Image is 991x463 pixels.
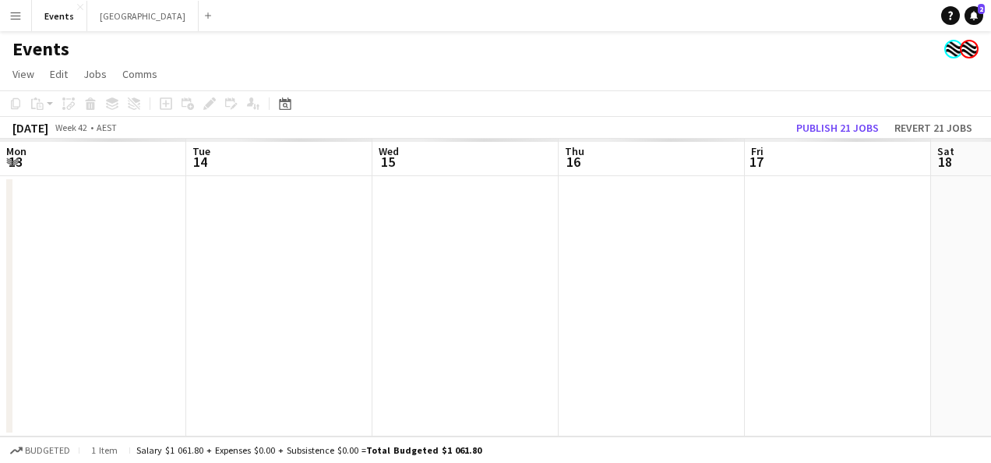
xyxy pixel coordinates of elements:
[12,120,48,136] div: [DATE]
[965,6,983,25] a: 2
[86,444,123,456] span: 1 item
[51,122,90,133] span: Week 42
[379,144,399,158] span: Wed
[87,1,199,31] button: [GEOGRAPHIC_DATA]
[50,67,68,81] span: Edit
[136,444,481,456] div: Salary $1 061.80 + Expenses $0.00 + Subsistence $0.00 =
[83,67,107,81] span: Jobs
[960,40,979,58] app-user-avatar: Event Merch
[937,144,954,158] span: Sat
[565,144,584,158] span: Thu
[8,442,72,459] button: Budgeted
[944,40,963,58] app-user-avatar: Event Merch
[935,153,954,171] span: 18
[190,153,210,171] span: 14
[978,4,985,14] span: 2
[749,153,764,171] span: 17
[32,1,87,31] button: Events
[6,144,26,158] span: Mon
[4,153,26,171] span: 13
[563,153,584,171] span: 16
[751,144,764,158] span: Fri
[77,64,113,84] a: Jobs
[116,64,164,84] a: Comms
[366,444,481,456] span: Total Budgeted $1 061.80
[6,64,41,84] a: View
[376,153,399,171] span: 15
[44,64,74,84] a: Edit
[192,144,210,158] span: Tue
[790,118,885,138] button: Publish 21 jobs
[888,118,979,138] button: Revert 21 jobs
[12,67,34,81] span: View
[12,37,69,61] h1: Events
[97,122,117,133] div: AEST
[25,445,70,456] span: Budgeted
[122,67,157,81] span: Comms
